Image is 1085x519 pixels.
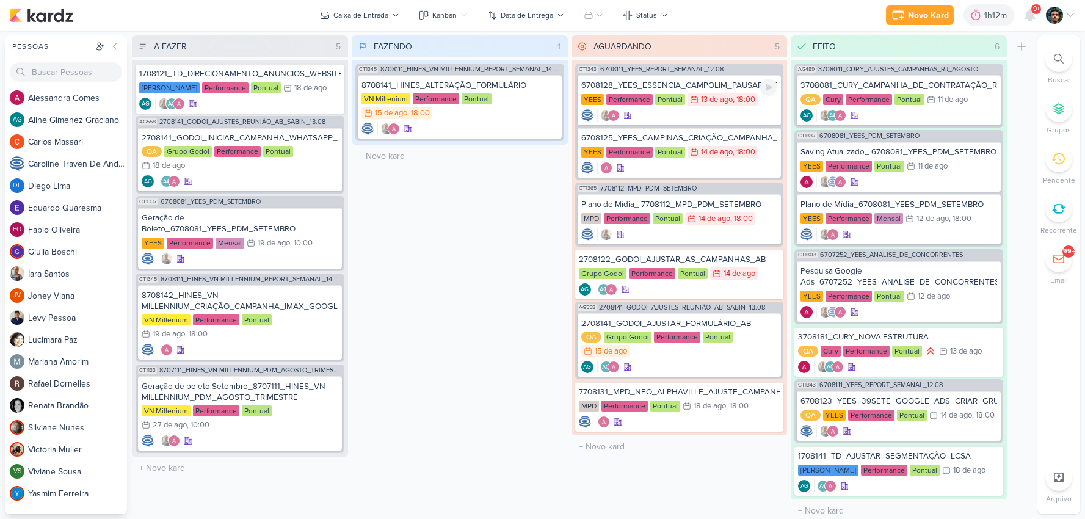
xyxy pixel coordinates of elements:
[816,228,839,241] div: Colaboradores: Iara Santos, Alessandra Gomes
[581,199,778,210] div: Plano de Mídia_ 7708112_MPD_PDM_SETEMBRO
[10,442,24,457] img: Victoria Muller
[874,161,904,172] div: Pontual
[874,213,903,224] div: Mensal
[10,244,24,259] img: Giulia Boschi
[142,238,164,249] div: YEES
[153,421,187,429] div: 27 de ago
[823,410,846,421] div: YEES
[800,306,813,318] img: Alessandra Gomes
[161,198,261,205] span: 6708081_YEES_PDM_SETEMBRO
[597,109,620,122] div: Colaboradores: Iara Santos, Alessandra Gomes
[918,292,950,300] div: 12 de ago
[28,399,127,412] div: R e n a t a B r a n d ã o
[142,381,338,403] div: Geração de boleto Setembro_8707111_HINES_VN MILLENNIUM_PDM_AGOSTO_TRIMESTRE
[139,98,151,110] div: Aline Gimenez Graciano
[581,132,778,143] div: 6708125_YEES_CAMPINAS_CRIAÇÃO_CAMPANHA_IAMAX_GOOGLE_ADS
[800,176,813,188] div: Criador(a): Alessandra Gomes
[142,253,154,265] div: Criador(a): Caroline Traven De Andrade
[10,266,24,281] img: Iara Santos
[694,402,726,410] div: 18 de ago
[158,175,180,187] div: Colaboradores: Aline Gimenez Graciano, Alessandra Gomes
[361,93,410,104] div: VN Millenium
[10,310,24,325] img: Levy Pessoa
[597,162,612,174] div: Colaboradores: Alessandra Gomes
[595,416,610,428] div: Colaboradores: Alessandra Gomes
[1037,45,1080,85] li: Ctrl + F
[924,345,937,357] div: Prioridade Alta
[159,118,325,125] span: 2708141_GODOI_AJUSTES_REUNIÃO_AB_SABIN_13.08
[827,228,839,241] img: Alessandra Gomes
[139,82,200,93] div: [PERSON_NAME]
[834,306,846,318] img: Alessandra Gomes
[602,365,610,371] p: AG
[10,464,24,479] div: Viviane Sousa
[579,268,626,279] div: Grupo Godoi
[161,435,173,447] img: Iara Santos
[579,254,780,265] div: 2708122_GODOI_AJUSTAR_AS_CAMPANHAS_AB
[816,306,846,318] div: Colaboradores: Iara Santos, Caroline Traven De Andrade, Alessandra Gomes
[949,215,971,223] div: , 18:00
[377,123,400,135] div: Colaboradores: Iara Santos, Alessandra Gomes
[216,238,244,249] div: Mensal
[167,238,213,249] div: Performance
[28,92,127,104] div: A l e s s a n d r a G o m e s
[730,215,753,223] div: , 18:00
[800,94,821,105] div: QA
[827,365,835,371] p: AG
[650,401,680,412] div: Pontual
[10,332,24,347] img: Lucimara Paz
[142,344,154,356] div: Criador(a): Caroline Traven De Andrade
[187,421,209,429] div: , 10:00
[142,290,338,312] div: 8708142_HINES_VN MILLENNIUM_CRIAÇÃO_CAMPANHA_IMAX_GOOGLE_ADS
[910,465,940,476] div: Pontual
[820,252,963,258] span: 6707252_YEES_ANALISE_DE_CONCORRENTES
[886,5,954,25] button: Novo Kard
[28,223,127,236] div: F a b i o O l i v e i r a
[733,96,755,104] div: , 18:00
[843,346,890,357] div: Performance
[413,93,459,104] div: Performance
[578,185,598,192] span: CT1365
[358,66,378,73] span: CT1345
[28,355,127,368] div: M a r i a n a A m o r i m
[800,109,813,122] div: Criador(a): Aline Gimenez Graciano
[158,253,173,265] div: Colaboradores: Iara Santos
[984,9,1011,22] div: 1h12m
[597,228,612,241] div: Colaboradores: Iara Santos
[897,410,927,421] div: Pontual
[848,410,894,421] div: Performance
[600,228,612,241] img: Iara Santos
[581,228,593,241] img: Caroline Traven De Andrade
[595,283,617,296] div: Colaboradores: Aline Gimenez Graciano, Alessandra Gomes
[10,112,24,127] div: Aline Gimenez Graciano
[581,332,601,343] div: QA
[28,201,127,214] div: E d u a r d o Q u a r e s m a
[938,96,968,104] div: 11 de ago
[823,94,843,105] div: Cury
[600,361,612,373] div: Aline Gimenez Graciano
[599,304,765,311] span: 2708141_GODOI_AJUSTES_REUNIÃO_AB_SABIN_13.08
[701,148,733,156] div: 14 de ago
[581,162,593,174] div: Criador(a): Caroline Traven De Andrade
[797,66,816,73] span: AG489
[10,41,93,52] div: Pessoas
[800,291,823,302] div: YEES
[800,410,821,421] div: QA
[142,253,154,265] img: Caroline Traven De Andrade
[161,253,173,265] img: Iara Santos
[601,401,648,412] div: Performance
[827,109,839,122] div: Aline Gimenez Graciano
[597,361,620,373] div: Colaboradores: Aline Gimenez Graciano, Alessandra Gomes
[193,405,239,416] div: Performance
[361,123,374,135] img: Caroline Traven De Andrade
[604,332,651,343] div: Grupo Godoi
[10,288,24,303] div: Joney Viana
[916,215,949,223] div: 12 de ago
[581,213,601,224] div: MPD
[800,147,997,158] div: Saving Atualizado_ 6708081_YEES_PDM_SETEMBRO
[819,176,832,188] img: Iara Santos
[606,94,653,105] div: Performance
[598,283,610,296] div: Aline Gimenez Graciano
[600,109,612,122] img: Iara Santos
[824,361,836,373] div: Aline Gimenez Graciano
